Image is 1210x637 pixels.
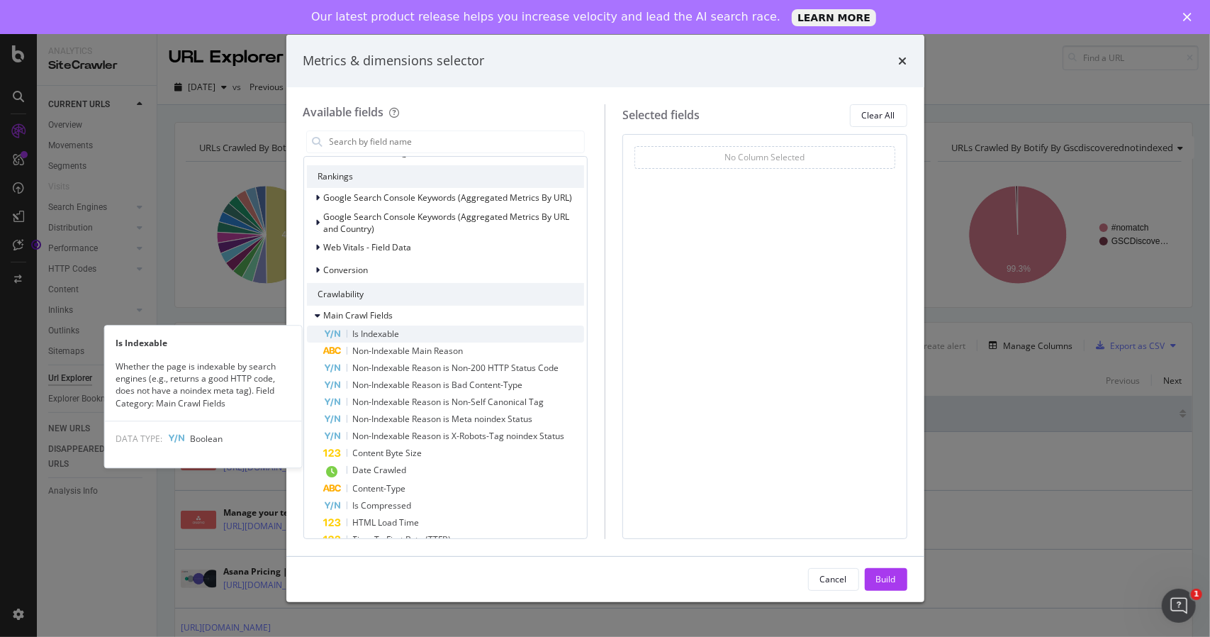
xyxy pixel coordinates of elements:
[303,52,485,70] div: Metrics & dimensions selector
[1183,13,1197,21] div: Close
[865,568,907,591] button: Build
[353,396,544,408] span: Non-Indexable Reason is Non-Self Canonical Tag
[324,192,573,204] span: Google Search Console Keywords (Aggregated Metrics By URL)
[353,464,407,476] span: Date Crawled
[622,107,700,123] div: Selected fields
[792,9,876,26] a: LEARN MORE
[353,362,559,374] span: Non-Indexable Reason is Non-200 HTTP Status Code
[303,104,384,120] div: Available fields
[850,104,907,127] button: Clear All
[1162,589,1196,623] iframe: Intercom live chat
[353,345,464,357] span: Non-Indexable Main Reason
[104,360,301,409] div: Whether the page is indexable by search engines (e.g., returns a good HTTP code, does not have a ...
[324,146,448,158] span: URL Scheme and Segmentation
[820,573,847,585] div: Cancel
[307,165,585,188] div: Rankings
[808,568,859,591] button: Cancel
[353,413,533,425] span: Non-Indexable Reason is Meta noindex Status
[1191,589,1202,600] span: 1
[353,482,406,494] span: Content-Type
[286,35,924,602] div: modal
[353,328,400,340] span: Is Indexable
[353,430,565,442] span: Non-Indexable Reason is X-Robots-Tag noindex Status
[353,379,523,391] span: Non-Indexable Reason is Bad Content-Type
[876,573,896,585] div: Build
[311,10,780,24] div: Our latest product release helps you increase velocity and lead the AI search race.
[353,447,422,459] span: Content Byte Size
[899,52,907,70] div: times
[324,264,369,276] span: Conversion
[104,337,301,349] div: Is Indexable
[724,151,805,163] div: No Column Selected
[862,109,895,121] div: Clear All
[328,131,585,153] input: Search by field name
[353,516,420,528] span: HTML Load Time
[324,211,570,235] span: Google Search Console Keywords (Aggregated Metrics By URL and Country)
[324,241,412,253] span: Web Vitals - Field Data
[324,309,393,321] span: Main Crawl Fields
[307,283,585,306] div: Crawlability
[353,499,412,511] span: Is Compressed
